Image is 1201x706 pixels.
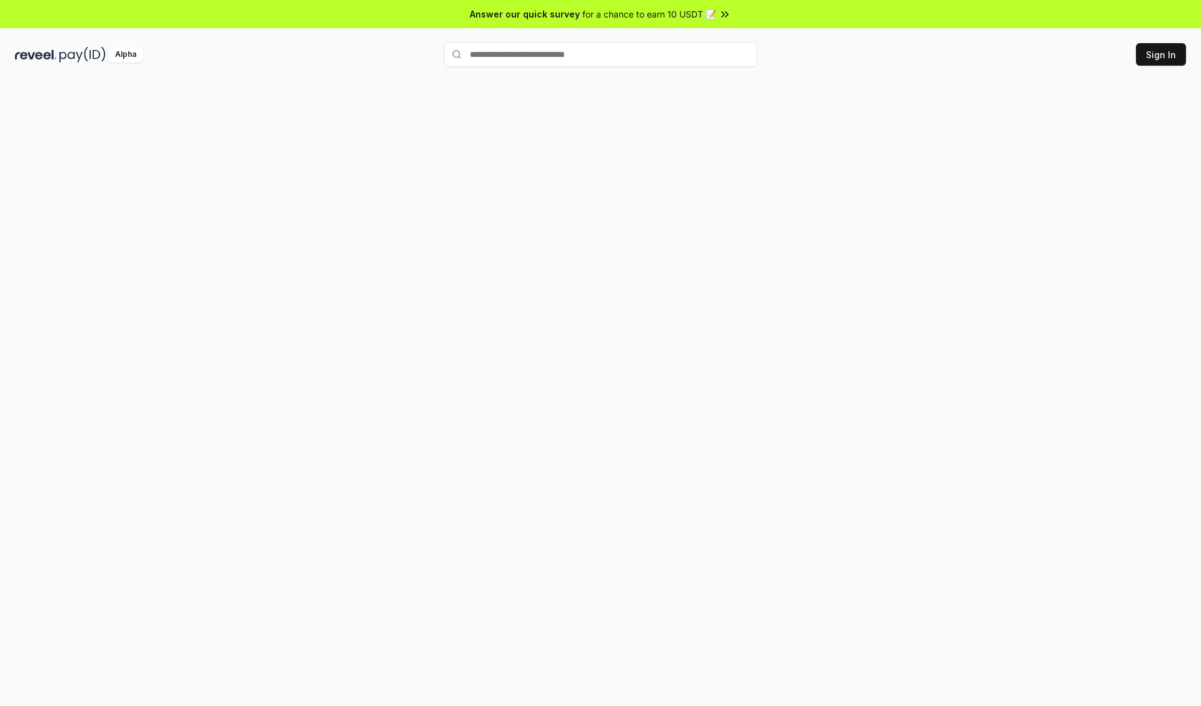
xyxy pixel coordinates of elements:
span: for a chance to earn 10 USDT 📝 [582,8,716,21]
img: reveel_dark [15,47,57,63]
img: pay_id [59,47,106,63]
div: Alpha [108,47,143,63]
button: Sign In [1136,43,1186,66]
span: Answer our quick survey [470,8,580,21]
